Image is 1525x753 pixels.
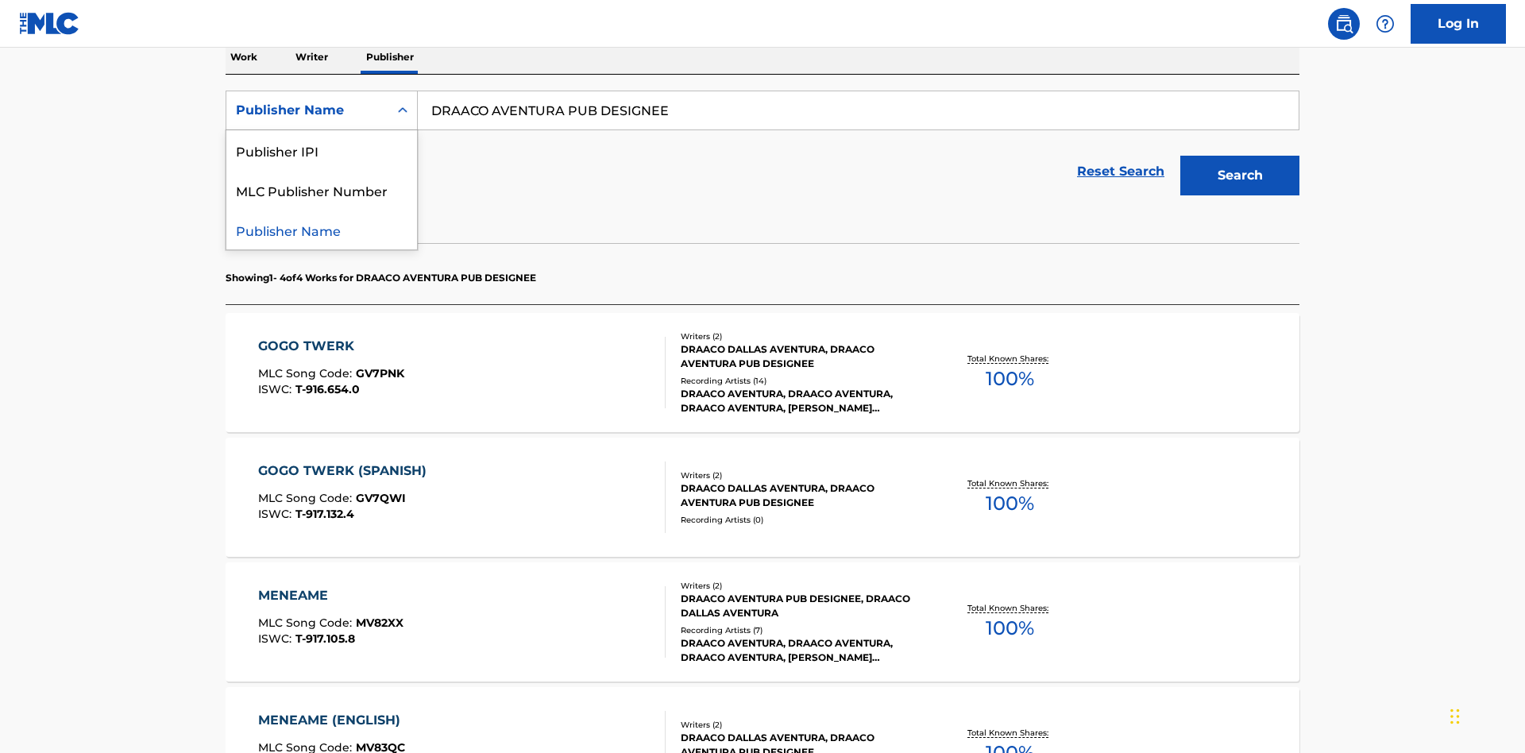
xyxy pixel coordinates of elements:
[226,170,417,210] div: MLC Publisher Number
[295,507,354,521] span: T-917.132.4
[986,489,1034,518] span: 100 %
[291,41,333,74] p: Writer
[967,477,1052,489] p: Total Known Shares:
[258,616,356,630] span: MLC Song Code :
[986,365,1034,393] span: 100 %
[258,631,295,646] span: ISWC :
[226,438,1299,557] a: GOGO TWERK (SPANISH)MLC Song Code:GV7QWIISWC:T-917.132.4Writers (2)DRAACO DALLAS AVENTURA, DRAACO...
[681,469,921,481] div: Writers ( 2 )
[258,586,403,605] div: MENEAME
[236,101,379,120] div: Publisher Name
[258,337,404,356] div: GOGO TWERK
[258,382,295,396] span: ISWC :
[1411,4,1506,44] a: Log In
[681,514,921,526] div: Recording Artists ( 0 )
[681,624,921,636] div: Recording Artists ( 7 )
[681,592,921,620] div: DRAACO AVENTURA PUB DESIGNEE, DRAACO DALLAS AVENTURA
[258,491,356,505] span: MLC Song Code :
[226,41,262,74] p: Work
[1334,14,1353,33] img: search
[356,491,406,505] span: GV7QWI
[681,719,921,731] div: Writers ( 2 )
[226,313,1299,432] a: GOGO TWERKMLC Song Code:GV7PNKISWC:T-916.654.0Writers (2)DRAACO DALLAS AVENTURA, DRAACO AVENTURA ...
[681,342,921,371] div: DRAACO DALLAS AVENTURA, DRAACO AVENTURA PUB DESIGNEE
[986,614,1034,643] span: 100 %
[1376,14,1395,33] img: help
[681,580,921,592] div: Writers ( 2 )
[681,375,921,387] div: Recording Artists ( 14 )
[226,91,1299,203] form: Search Form
[258,461,434,481] div: GOGO TWERK (SPANISH)
[967,727,1052,739] p: Total Known Shares:
[681,387,921,415] div: DRAACO AVENTURA, DRAACO AVENTURA, DRAACO AVENTURA, [PERSON_NAME] AVENTURA, DRAACO AVENTURA
[361,41,419,74] p: Publisher
[1180,156,1299,195] button: Search
[226,271,536,285] p: Showing 1 - 4 of 4 Works for DRAACO AVENTURA PUB DESIGNEE
[295,631,355,646] span: T-917.105.8
[1369,8,1401,40] div: Help
[226,130,417,170] div: Publisher IPI
[226,562,1299,682] a: MENEAMEMLC Song Code:MV82XXISWC:T-917.105.8Writers (2)DRAACO AVENTURA PUB DESIGNEE, DRAACO DALLAS...
[1446,677,1525,753] iframe: Chat Widget
[258,366,356,380] span: MLC Song Code :
[356,366,404,380] span: GV7PNK
[681,636,921,665] div: DRAACO AVENTURA, DRAACO AVENTURA, DRAACO AVENTURA, [PERSON_NAME] AVENTURA, DRAACO AVENTURA
[356,616,403,630] span: MV82XX
[681,330,921,342] div: Writers ( 2 )
[967,602,1052,614] p: Total Known Shares:
[681,481,921,510] div: DRAACO DALLAS AVENTURA, DRAACO AVENTURA PUB DESIGNEE
[967,353,1052,365] p: Total Known Shares:
[1069,154,1172,189] a: Reset Search
[258,507,295,521] span: ISWC :
[19,12,80,35] img: MLC Logo
[1450,693,1460,740] div: Drag
[295,382,360,396] span: T-916.654.0
[258,711,408,730] div: MENEAME (ENGLISH)
[1328,8,1360,40] a: Public Search
[226,210,417,249] div: Publisher Name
